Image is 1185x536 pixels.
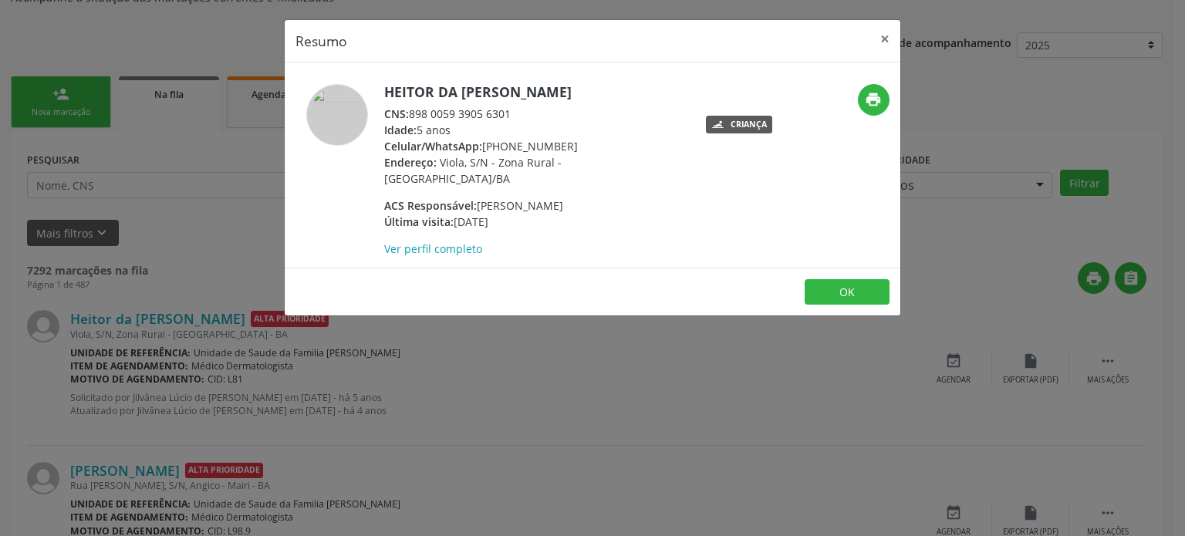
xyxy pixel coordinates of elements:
span: Celular/WhatsApp: [384,139,482,153]
button: print [858,84,890,116]
span: Idade: [384,123,417,137]
h5: Heitor da [PERSON_NAME] [384,84,684,100]
div: [DATE] [384,214,684,230]
span: ACS Responsável: [384,198,477,213]
span: Última visita: [384,214,454,229]
div: 898 0059 3905 6301 [384,106,684,122]
div: 5 anos [384,122,684,138]
div: [PERSON_NAME] [384,197,684,214]
span: Viola, S/N - Zona Rural - [GEOGRAPHIC_DATA]/BA [384,155,562,186]
button: Close [869,20,900,58]
div: [PHONE_NUMBER] [384,138,684,154]
i: print [865,91,882,108]
button: OK [805,279,890,305]
div: Criança [731,120,767,129]
a: Ver perfil completo [384,241,482,256]
img: accompaniment [306,84,368,146]
span: CNS: [384,106,409,121]
h5: Resumo [295,31,347,51]
span: Endereço: [384,155,437,170]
